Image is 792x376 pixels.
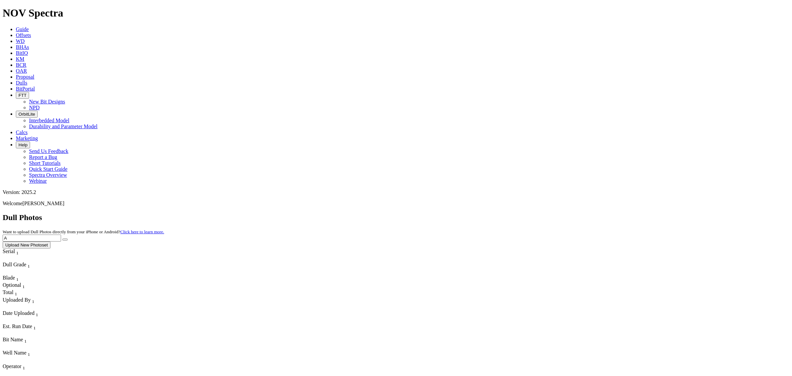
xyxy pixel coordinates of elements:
[3,337,23,342] span: Bit Name
[16,277,18,282] sub: 1
[3,297,31,303] span: Uploaded By
[3,229,164,234] small: Want to upload Dull Photos directly from your iPhone or Android?
[3,262,49,269] div: Dull Grade Sort None
[16,80,27,86] a: Dulls
[16,275,18,281] span: Sort None
[3,331,49,337] div: Column Menu
[29,166,67,172] a: Quick Start Guide
[3,248,31,262] div: Sort None
[32,297,34,303] span: Sort None
[3,201,789,207] p: Welcome
[29,118,69,123] a: Interbedded Model
[3,350,97,363] div: Sort None
[18,112,35,117] span: OrbitLite
[16,111,38,118] button: OrbitLite
[3,262,49,275] div: Sort None
[16,135,38,141] span: Marketing
[29,160,61,166] a: Short Tutorials
[16,92,29,99] button: FTT
[24,339,27,344] sub: 1
[29,178,47,184] a: Webinar
[33,325,36,330] sub: 1
[3,323,32,329] span: Est. Run Date
[3,213,789,222] h2: Dull Photos
[28,350,30,356] span: Sort None
[29,105,40,110] a: NPD
[3,189,789,195] div: Version: 2025.2
[3,289,14,295] span: Total
[3,275,15,281] span: Blade
[3,310,52,318] div: Date Uploaded Sort None
[16,50,28,56] a: BitIQ
[16,56,24,62] a: KM
[3,344,97,350] div: Column Menu
[3,289,26,297] div: Total Sort None
[23,365,25,370] sub: 1
[18,93,26,98] span: FTT
[3,337,97,344] div: Bit Name Sort None
[3,297,97,304] div: Uploaded By Sort None
[3,310,34,316] span: Date Uploaded
[32,299,34,304] sub: 1
[15,289,17,295] span: Sort None
[3,297,97,310] div: Sort None
[3,323,49,337] div: Sort None
[3,282,26,289] div: Optional Sort None
[3,350,26,356] span: Well Name
[3,363,97,371] div: Operator Sort None
[22,201,64,206] span: [PERSON_NAME]
[22,284,25,289] sub: 1
[16,74,34,80] a: Proposal
[3,275,26,282] div: Sort None
[16,86,35,92] a: BitPortal
[120,229,164,234] a: Click here to learn more.
[16,68,27,74] a: OAR
[3,248,15,254] span: Serial
[22,282,25,288] span: Sort None
[16,62,26,68] a: BCR
[28,264,30,269] sub: 1
[3,7,789,19] h1: NOV Spectra
[16,26,29,32] a: Guide
[28,262,30,267] span: Sort None
[29,124,98,129] a: Durability and Parameter Model
[3,337,97,350] div: Sort None
[36,312,38,317] sub: 1
[3,357,97,363] div: Column Menu
[29,148,68,154] a: Send Us Feedback
[16,38,25,44] a: WD
[33,323,36,329] span: Sort None
[3,282,26,289] div: Sort None
[3,242,50,248] button: Upload New Photoset
[3,262,26,267] span: Dull Grade
[3,363,21,369] span: Operator
[3,275,26,282] div: Blade Sort None
[24,337,27,342] span: Sort None
[16,32,31,38] span: Offsets
[3,235,61,242] input: Search Serial Number
[16,250,18,255] sub: 1
[16,248,18,254] span: Sort None
[3,323,49,331] div: Est. Run Date Sort None
[29,172,67,178] a: Spectra Overview
[29,154,57,160] a: Report a Bug
[15,292,17,297] sub: 1
[29,99,65,104] a: New Bit Designs
[16,130,28,135] a: Calcs
[3,350,97,357] div: Well Name Sort None
[3,256,31,262] div: Column Menu
[16,44,29,50] a: BHAs
[3,304,97,310] div: Column Menu
[3,289,26,297] div: Sort None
